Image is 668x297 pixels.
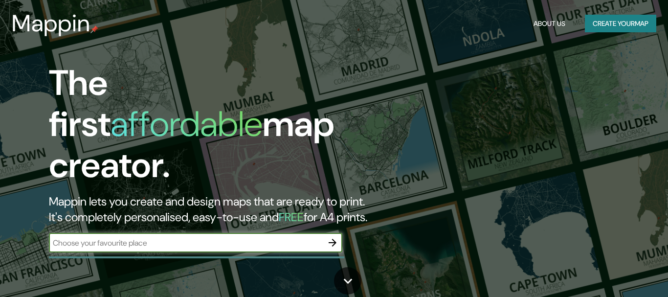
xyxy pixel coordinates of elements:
button: About Us [530,15,569,33]
h1: affordable [111,101,263,147]
h2: Mappin lets you create and design maps that are ready to print. It's completely personalised, eas... [49,194,383,225]
img: mappin-pin [90,25,98,33]
input: Choose your favourite place [49,237,323,249]
h1: The first map creator. [49,63,383,194]
h3: Mappin [12,10,90,37]
button: Create yourmap [585,15,656,33]
h5: FREE [279,209,304,225]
